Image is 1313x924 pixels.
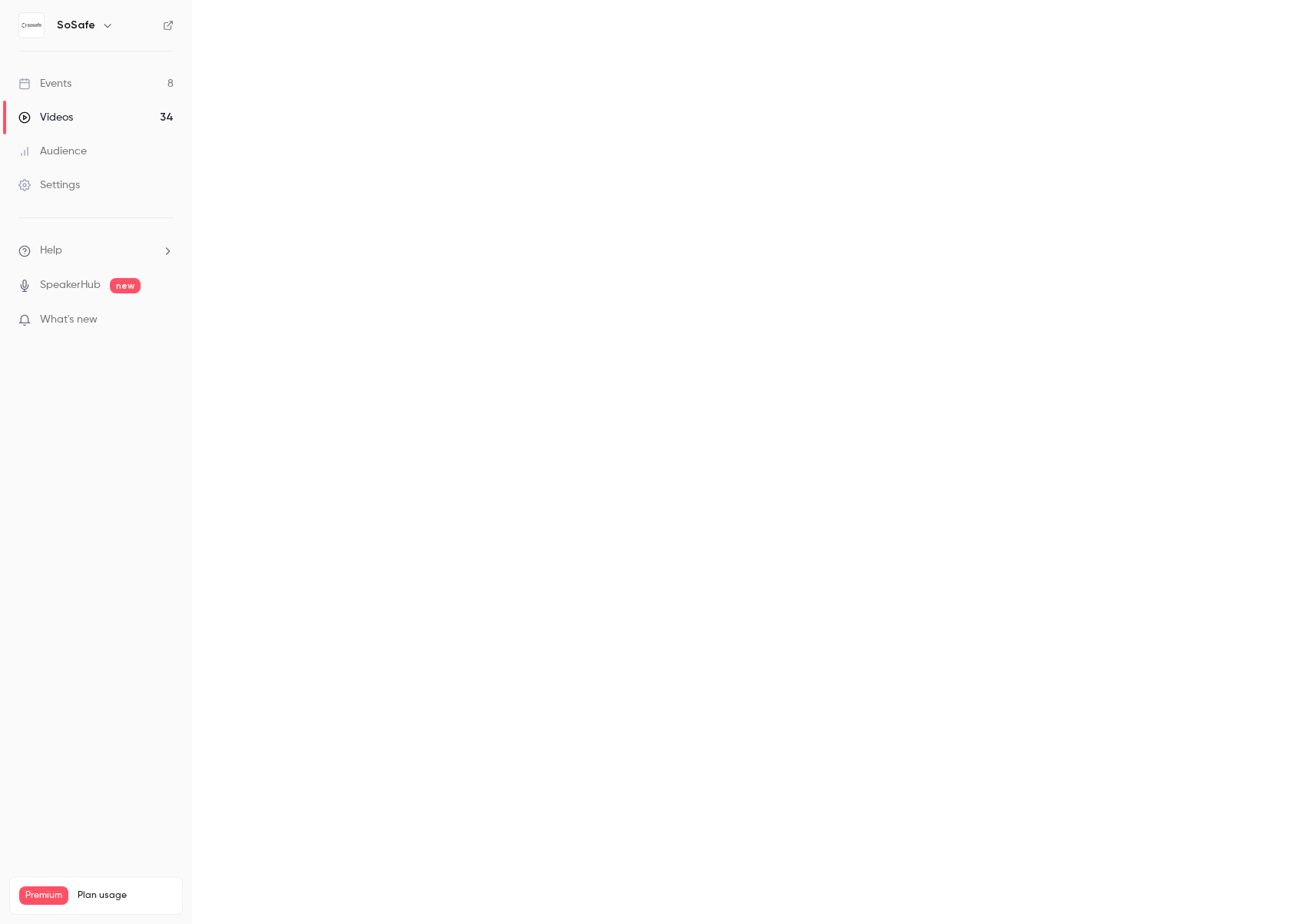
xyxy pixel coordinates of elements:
[78,889,173,902] span: Plan usage
[18,76,71,91] div: Events
[40,312,98,328] span: What's new
[18,144,87,159] div: Audience
[18,110,73,125] div: Videos
[40,243,62,259] span: Help
[110,278,141,293] span: new
[57,18,95,33] h6: SoSafe
[40,277,101,293] a: SpeakerHub
[18,177,80,193] div: Settings
[18,243,174,259] li: help-dropdown-opener
[155,313,174,327] iframe: Noticeable Trigger
[19,886,68,905] span: Premium
[19,13,44,38] img: SoSafe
